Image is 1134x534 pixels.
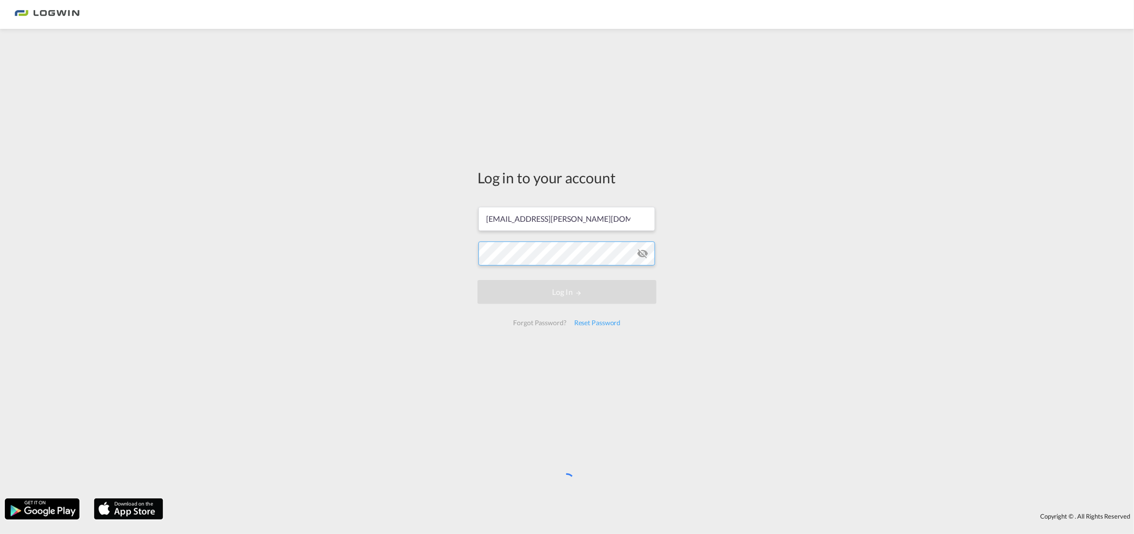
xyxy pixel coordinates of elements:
div: Copyright © . All Rights Reserved [168,508,1134,524]
div: Forgot Password? [509,314,570,331]
input: Enter email/phone number [478,207,655,231]
img: apple.png [93,497,164,521]
button: LOGIN [477,280,657,304]
img: 2761ae10d95411efa20a1f5e0282d2d7.png [14,4,79,25]
div: Reset Password [570,314,625,331]
div: Log in to your account [477,167,657,188]
md-icon: icon-eye-off [637,248,648,259]
img: google.png [4,497,80,521]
